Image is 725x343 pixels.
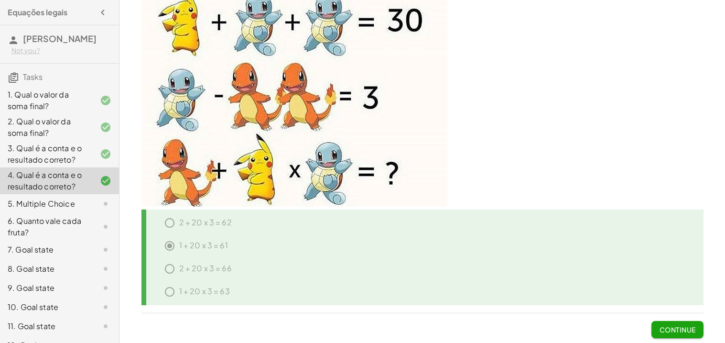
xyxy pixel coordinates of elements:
[100,221,111,232] i: Task not started.
[8,7,67,18] h4: Equações legais
[23,72,43,82] span: Tasks
[100,95,111,106] i: Task finished and correct.
[651,321,703,338] button: Continue
[659,325,695,334] span: Continue
[8,143,85,166] div: 3. Qual é a conta e o resultado correto?
[8,198,85,210] div: 5. Multiple Choice
[8,89,85,112] div: 1. Qual o valor da soma final?
[11,46,111,55] div: Not you?
[100,198,111,210] i: Task not started.
[100,282,111,294] i: Task not started.
[23,33,97,44] span: [PERSON_NAME]
[100,301,111,313] i: Task not started.
[100,175,111,187] i: Task finished and correct.
[100,263,111,275] i: Task not started.
[8,215,85,238] div: 6. Quanto vale cada fruta?
[100,321,111,332] i: Task not started.
[100,148,111,160] i: Task finished and correct.
[100,122,111,133] i: Task finished and correct.
[8,244,85,255] div: 7. Goal state
[100,244,111,255] i: Task not started.
[8,169,85,192] div: 4. Qual é a conta e o resultado correto?
[8,282,85,294] div: 9. Goal state
[8,321,85,332] div: 11. Goal state
[8,301,85,313] div: 10. Goal state
[8,116,85,139] div: 2. Qual o valor da soma final?
[8,263,85,275] div: 8. Goal state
